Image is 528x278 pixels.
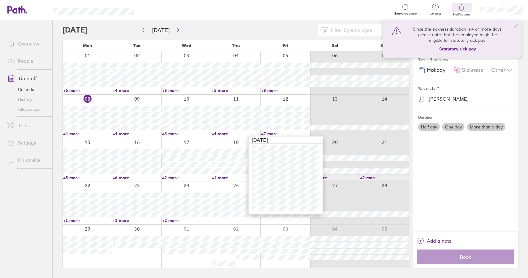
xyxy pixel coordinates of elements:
a: +4 more [113,131,161,137]
a: +2 more [360,175,409,180]
a: +3 more [162,131,211,137]
a: +5 more [212,88,260,93]
span: Sickness [462,67,483,73]
a: Time off [2,72,52,85]
a: Notifications [452,3,472,16]
span: Get help [425,12,445,16]
a: +3 more [162,88,211,93]
div: Other [491,64,513,76]
span: Sat [332,43,338,48]
div: [PERSON_NAME] [429,96,469,102]
input: Filter by employee [328,24,426,36]
a: History [2,94,52,104]
span: Holiday [427,67,445,73]
a: +6 more [63,88,112,93]
a: +1 more [113,218,161,223]
a: +8 more [261,88,310,93]
a: +4 more [63,131,112,137]
a: +1 more [63,218,112,223]
span: Fri [283,43,288,48]
span: Book [421,254,510,260]
a: Overview [2,37,52,50]
span: Add a note [427,236,452,246]
div: [DATE] [249,137,323,144]
span: Thu [232,43,240,48]
a: +2 more [162,175,211,180]
span: Mon [83,43,92,48]
label: More than a day [467,123,505,131]
a: People [2,55,52,67]
span: Employee search [394,12,419,15]
a: Statutory sick pay [440,46,476,52]
button: Book [417,250,514,264]
a: +2 more [311,175,359,180]
a: Tools [2,119,52,132]
span: Wed [182,43,191,48]
div: Search [150,7,166,12]
a: Calendar [2,85,52,94]
span: Notifications [452,13,472,16]
a: +1 more [212,175,260,180]
a: Settings [2,137,52,149]
a: +4 more [113,88,161,93]
a: Allowances [2,104,52,114]
label: Half day [418,123,440,131]
a: +7 more [261,131,310,137]
span: Tue [133,43,140,48]
a: +4 more [212,131,260,137]
button: Add a note [417,236,452,246]
div: Since the sickness duration is 4 or more days, please note that the employee might be eligible fo... [411,26,504,52]
span: Sun [380,43,388,48]
a: +6 more [113,175,161,180]
div: Who's it for? [418,84,513,93]
div: Time off category [418,55,513,64]
div: Duration [418,113,513,122]
a: +2 more [162,218,211,223]
label: One day [442,123,465,131]
a: +5 more [63,175,112,180]
a: HR advice [2,154,52,166]
button: [DATE] [147,25,174,35]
